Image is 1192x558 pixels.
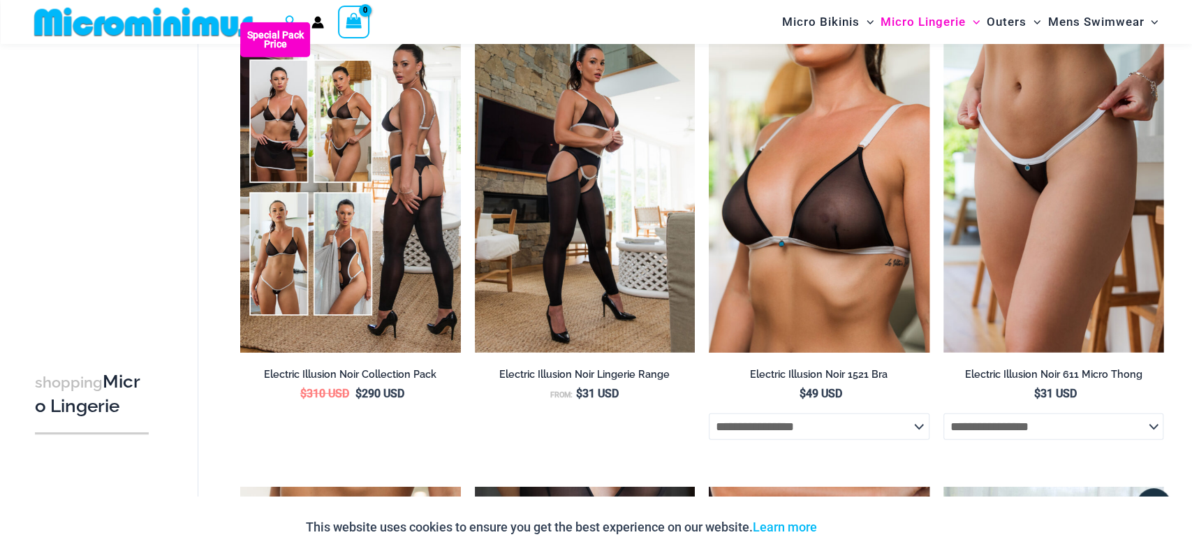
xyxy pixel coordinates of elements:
a: Micro LingerieMenu ToggleMenu Toggle [877,4,983,40]
a: Collection Pack (3) Electric Illusion Noir 1949 Bodysuit 04Electric Illusion Noir 1949 Bodysuit 04 [240,22,460,353]
span: $ [300,387,307,400]
h3: Micro Lingerie [35,369,149,418]
span: Micro Bikinis [782,4,860,40]
h2: Electric Illusion Noir 1521 Bra [709,368,929,381]
b: Special Pack Price [240,31,310,49]
a: Electric Illusion Noir Lingerie Range [475,368,695,386]
a: Learn more [753,520,817,534]
bdi: 31 USD [1033,387,1076,400]
bdi: 290 USD [355,387,404,400]
a: Search icon link [285,13,297,31]
a: Electric Illusion Noir Micro 01Electric Illusion Noir Micro 02Electric Illusion Noir Micro 02 [943,22,1163,353]
a: Electric Illusion Noir 1521 Bra [709,368,929,386]
h2: Electric Illusion Noir 611 Micro Thong [943,368,1163,381]
a: Mens SwimwearMenu ToggleMenu Toggle [1044,4,1161,40]
span: Menu Toggle [1144,4,1158,40]
a: Electric Illusion Noir 1521 Bra 01Electric Illusion Noir 1521 Bra 682 Thong 07Electric Illusion N... [709,22,929,353]
nav: Site Navigation [777,2,1164,42]
img: Collection Pack (3) [240,22,460,353]
span: $ [1033,387,1040,400]
span: $ [576,387,582,400]
span: Mens Swimwear [1047,4,1144,40]
p: This website uses cookies to ensure you get the best experience on our website. [306,517,817,538]
bdi: 31 USD [576,387,619,400]
img: Electric Illusion Noir 1521 Bra 01 [709,22,929,353]
a: Electric Illusion Noir 1521 Bra 611 Micro 552 Tights 07Electric Illusion Noir 1521 Bra 682 Thong ... [475,22,695,353]
a: Electric Illusion Noir Collection Pack [240,368,460,386]
h2: Electric Illusion Noir Lingerie Range [475,368,695,381]
span: Menu Toggle [966,4,980,40]
img: MM SHOP LOGO FLAT [29,6,258,38]
span: $ [800,387,806,400]
a: OutersMenu ToggleMenu Toggle [983,4,1044,40]
h2: Electric Illusion Noir Collection Pack [240,368,460,381]
bdi: 310 USD [300,387,349,400]
a: Electric Illusion Noir 611 Micro Thong [943,368,1163,386]
img: Electric Illusion Noir 1521 Bra 611 Micro 552 Tights 07 [475,22,695,353]
a: View Shopping Cart, empty [338,6,370,38]
a: Account icon link [311,16,324,29]
span: From: [550,390,573,399]
bdi: 49 USD [800,387,842,400]
span: Menu Toggle [860,4,874,40]
iframe: TrustedSite Certified [35,47,161,326]
img: Electric Illusion Noir Micro 02 [943,22,1163,353]
a: Micro BikinisMenu ToggleMenu Toggle [779,4,877,40]
span: $ [355,387,362,400]
span: shopping [35,373,103,390]
span: Outers [987,4,1027,40]
span: Micro Lingerie [881,4,966,40]
button: Accept [827,511,887,544]
span: Menu Toggle [1027,4,1040,40]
